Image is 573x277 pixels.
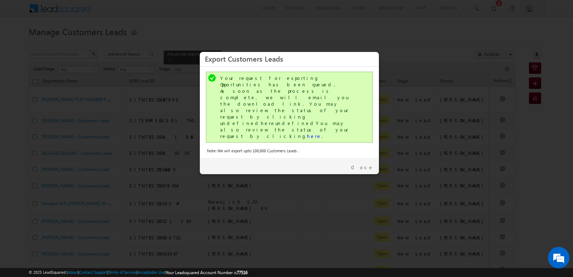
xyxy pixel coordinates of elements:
a: Contact Support [79,270,107,274]
a: Terms of Service [109,270,136,274]
span: 77516 [237,270,247,275]
h3: Export Customers Leads [205,52,374,65]
div: Note: We will export upto 100,000 Customers Leads . [207,148,372,154]
a: About [68,270,78,274]
a: here [307,133,322,139]
div: Your request for exporting Opportunities has been queued. As soon as the process is complete, we ... [220,75,360,139]
span: Your Leadsquared Account Number is [166,270,247,275]
a: Acceptable Use [138,270,165,274]
a: Close [351,164,374,171]
span: © 2025 LeadSquared | | | | | [29,269,247,276]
